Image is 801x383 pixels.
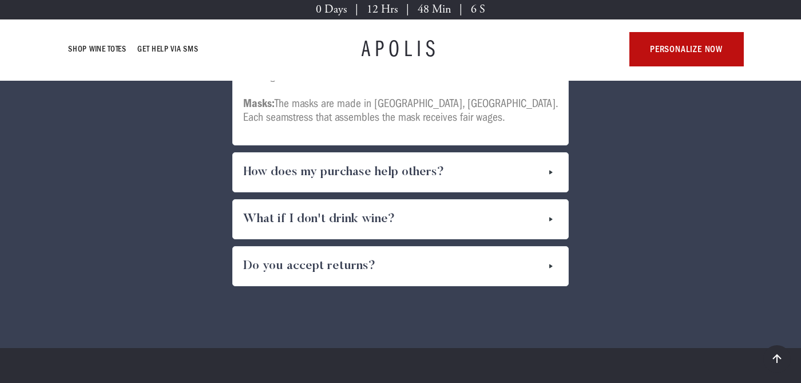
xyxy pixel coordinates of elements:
h4: Do you accept returns? [243,257,375,275]
strong: Masks: [243,97,275,110]
a: Shop Wine Totes [69,42,126,56]
h4: How does my purchase help others? [243,163,444,181]
a: APOLIS [362,38,439,61]
h4: What if I don't drink wine? [243,210,395,228]
a: personalize now [629,32,744,66]
a: GET HELP VIA SMS [138,42,199,56]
